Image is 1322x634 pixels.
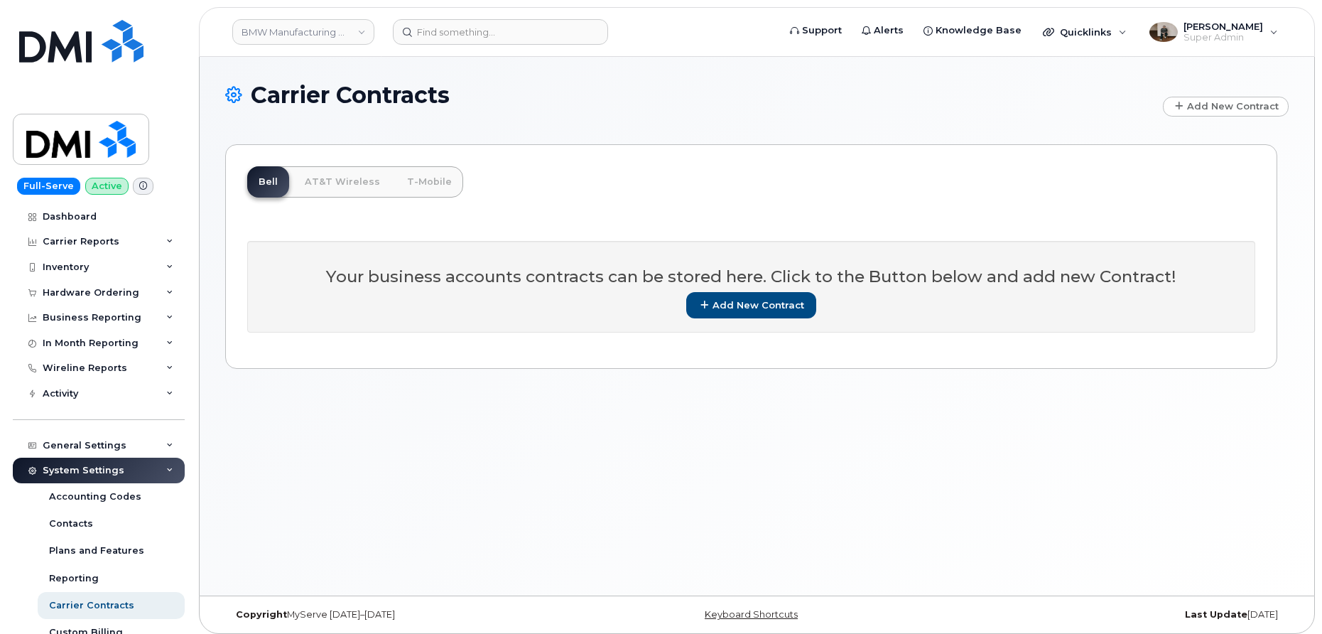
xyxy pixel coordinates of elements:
div: MyServe [DATE]–[DATE] [225,609,580,620]
a: Keyboard Shortcuts [705,609,798,620]
button: Add New Contract [686,292,816,318]
button: Add New Contract [1163,97,1289,117]
strong: Copyright [236,609,287,620]
a: T-Mobile [396,166,463,198]
a: AT&T Wireless [293,166,391,198]
div: [DATE] [934,609,1289,620]
h1: Carrier Contracts [225,82,1156,107]
a: Bell [247,166,289,198]
h3: Your business accounts contracts can be stored here. Click to the Button below and add new Contract! [261,268,1241,286]
strong: Last Update [1185,609,1247,620]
